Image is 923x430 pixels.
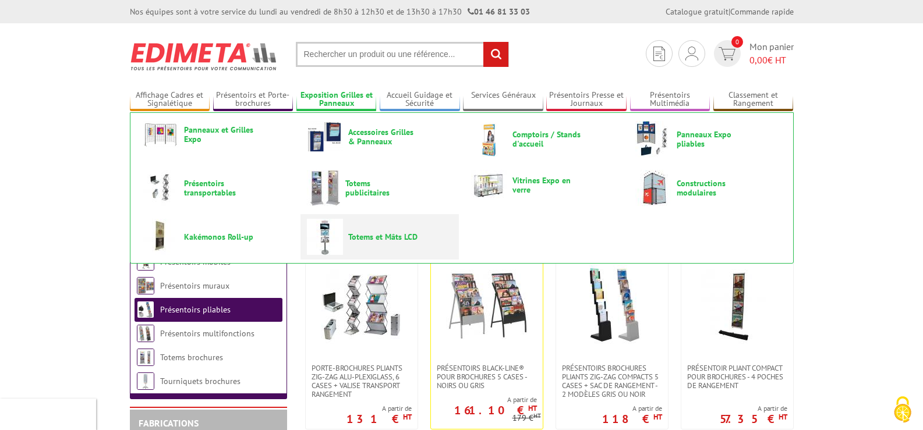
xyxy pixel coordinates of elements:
[143,121,288,148] a: Panneaux et Grilles Expo
[143,170,179,206] img: Présentoirs transportables
[471,121,507,157] img: Comptoirs / Stands d'accueil
[546,90,627,109] a: Présentoirs Presse et Journaux
[630,90,710,109] a: Présentoirs Multimédia
[143,219,288,255] a: Kakémonos Roll-up
[346,415,412,422] p: 131 €
[635,170,781,206] a: Constructions modulaires
[160,280,229,291] a: Présentoirs muraux
[137,301,154,318] img: Présentoirs pliables
[307,121,343,152] img: Accessoires Grilles & Panneaux
[137,349,154,366] img: Totems brochures
[677,179,747,197] span: Constructions modulaires
[468,6,530,17] strong: 01 46 81 33 03
[380,90,460,109] a: Accueil Guidage et Sécurité
[184,125,254,144] span: Panneaux et Grilles Expo
[296,42,509,67] input: Rechercher un produit ou une référence...
[571,265,653,346] img: Présentoirs brochures pliants Zig-Zag compacts 5 cases + sac de rangement - 2 Modèles Gris ou Noir
[137,277,154,294] img: Présentoirs muraux
[666,6,794,17] div: |
[307,121,452,152] a: Accessoires Grilles & Panneaux
[307,219,452,255] a: Totems et Mâts LCD
[130,35,278,78] img: Edimeta
[143,121,179,148] img: Panneaux et Grilles Expo
[653,412,662,422] sup: HT
[720,404,787,413] span: A partir de
[681,364,793,390] a: Présentoir pliant compact pour brochures - 4 poches de rangement
[130,6,530,17] div: Nos équipes sont à votre service du lundi au vendredi de 8h30 à 12h30 et de 13h30 à 17h30
[720,415,787,422] p: 57.35 €
[454,407,537,414] p: 161.10 €
[143,219,179,255] img: Kakémonos Roll-up
[160,376,241,386] a: Tourniquets brochures
[437,364,537,390] span: Présentoirs Black-Line® pour brochures 5 Cases - Noirs ou Gris
[562,364,662,399] span: Présentoirs brochures pliants Zig-Zag compacts 5 cases + sac de rangement - 2 Modèles Gris ou Noir
[471,121,617,157] a: Comptoirs / Stands d'accueil
[130,90,210,109] a: Affichage Cadres et Signalétique
[137,372,154,390] img: Tourniquets brochures
[730,6,794,17] a: Commande rapide
[685,47,698,61] img: devis rapide
[160,304,231,315] a: Présentoirs pliables
[463,90,543,109] a: Services Généraux
[749,54,794,67] span: € HT
[602,404,662,413] span: A partir de
[635,170,671,206] img: Constructions modulaires
[882,390,923,430] button: Cookies (fenêtre modale)
[749,40,794,67] span: Mon panier
[653,47,665,61] img: devis rapide
[307,219,343,255] img: Totems et Mâts LCD
[512,176,582,194] span: Vitrines Expo en verre
[888,395,917,424] img: Cookies (fenêtre modale)
[528,403,537,413] sup: HT
[348,232,418,241] span: Totems et Mâts LCD
[346,404,412,413] span: A partir de
[306,364,418,399] a: Porte-Brochures pliants ZIG-ZAG Alu-Plexiglass, 6 cases + valise transport rangement
[403,412,412,422] sup: HT
[677,130,747,148] span: Panneaux Expo pliables
[471,170,507,200] img: Vitrines Expo en verre
[312,364,412,399] span: Porte-Brochures pliants ZIG-ZAG Alu-Plexiglass, 6 cases + valise transport rangement
[431,395,537,404] span: A partir de
[711,40,794,67] a: devis rapide 0 Mon panier 0,00€ HT
[635,121,671,157] img: Panneaux Expo pliables
[184,179,254,197] span: Présentoirs transportables
[137,325,154,342] img: Présentoirs multifonctions
[512,130,582,148] span: Comptoirs / Stands d'accueil
[321,265,402,346] img: Porte-Brochures pliants ZIG-ZAG Alu-Plexiglass, 6 cases + valise transport rangement
[348,127,418,146] span: Accessoires Grilles & Panneaux
[779,412,787,422] sup: HT
[666,6,729,17] a: Catalogue gratuit
[687,364,787,390] span: Présentoir pliant compact pour brochures - 4 poches de rangement
[345,179,415,197] span: Totems publicitaires
[213,90,293,109] a: Présentoirs et Porte-brochures
[556,364,668,399] a: Présentoirs brochures pliants Zig-Zag compacts 5 cases + sac de rangement - 2 Modèles Gris ou Noir
[635,121,781,157] a: Panneaux Expo pliables
[731,36,743,48] span: 0
[749,54,768,66] span: 0,00
[471,170,617,200] a: Vitrines Expo en verre
[160,352,223,363] a: Totems brochures
[446,265,528,346] img: Présentoirs Black-Line® pour brochures 5 Cases - Noirs ou Gris
[307,170,452,206] a: Totems publicitaires
[533,411,541,420] sup: HT
[696,265,778,346] img: Présentoir pliant compact pour brochures - 4 poches de rangement
[184,232,254,241] span: Kakémonos Roll-up
[143,170,288,206] a: Présentoirs transportables
[602,415,662,422] p: 118 €
[719,47,735,61] img: devis rapide
[307,170,340,206] img: Totems publicitaires
[713,90,794,109] a: Classement et Rangement
[512,414,541,422] p: 179 €
[296,90,377,109] a: Exposition Grilles et Panneaux
[160,328,254,339] a: Présentoirs multifonctions
[431,364,543,390] a: Présentoirs Black-Line® pour brochures 5 Cases - Noirs ou Gris
[483,42,508,67] input: rechercher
